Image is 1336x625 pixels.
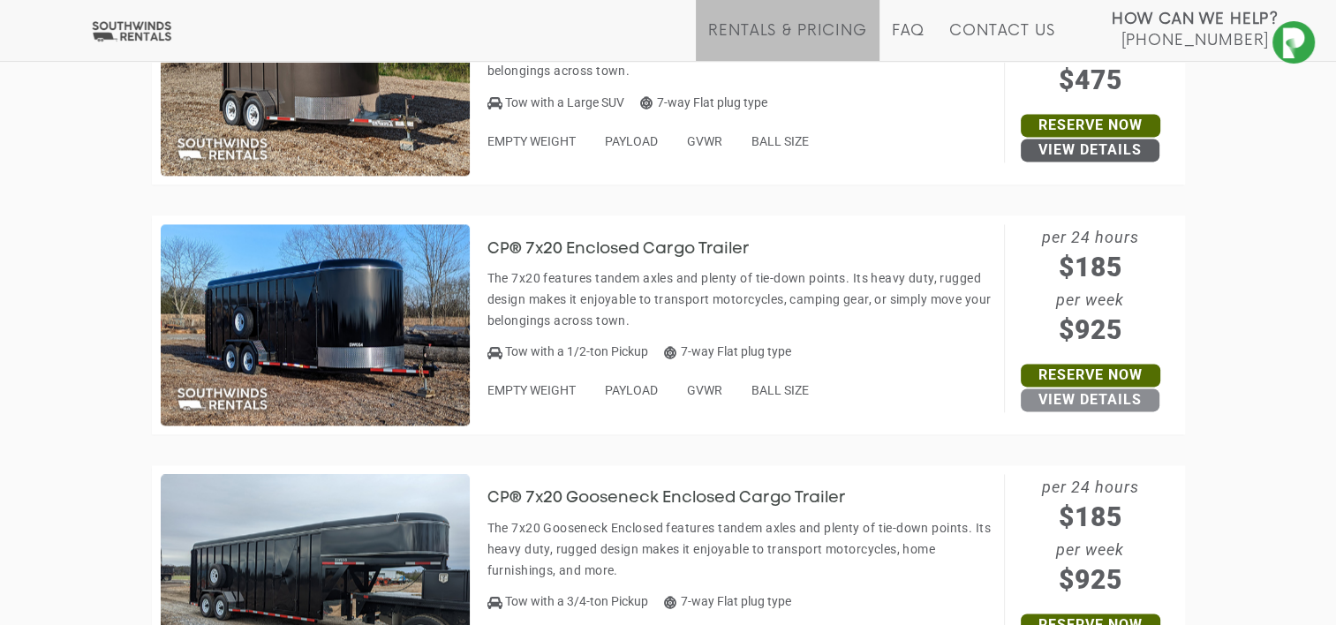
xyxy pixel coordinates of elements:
span: Tow with a 1/2-ton Pickup [505,344,648,358]
span: Tow with a Large SUV [505,95,624,109]
span: BALL SIZE [751,383,809,397]
a: CP® 7x20 Enclosed Cargo Trailer [487,241,776,255]
a: Reserve Now [1021,364,1160,387]
span: GVWR [687,134,722,148]
p: The 7x20 Gooseneck Enclosed features tandem axles and plenty of tie-down points. Its heavy duty, ... [487,517,995,581]
span: [PHONE_NUMBER] [1121,32,1269,49]
span: $185 [1005,497,1176,537]
span: BALL SIZE [751,134,809,148]
a: How Can We Help? [PHONE_NUMBER] [1112,9,1279,48]
span: $925 [1005,560,1176,599]
img: Southwinds Rentals Logo [88,20,175,42]
span: Tow with a 3/4-ton Pickup [505,594,648,608]
strong: How Can We Help? [1112,11,1279,28]
span: $475 [1005,60,1176,100]
h3: CP® 7x20 Gooseneck Enclosed Cargo Trailer [487,490,872,508]
span: per 24 hours per week [1005,224,1176,350]
a: View Details [1021,139,1159,162]
img: SW054 - CP 7x20 Enclosed Cargo Trailer [161,224,470,425]
span: EMPTY WEIGHT [487,134,576,148]
a: View Details [1021,388,1159,411]
span: PAYLOAD [605,134,658,148]
span: $185 [1005,247,1176,287]
span: 7-way Flat plug type [664,594,791,608]
a: Reserve Now [1021,114,1160,137]
a: Rentals & Pricing [708,22,866,61]
span: 7-way Flat plug type [664,344,791,358]
span: EMPTY WEIGHT [487,383,576,397]
h3: CP® 7x20 Enclosed Cargo Trailer [487,241,776,259]
span: $925 [1005,310,1176,350]
span: 7-way Flat plug type [640,95,767,109]
span: GVWR [687,383,722,397]
a: Contact Us [949,22,1054,61]
span: per 24 hours per week [1005,474,1176,599]
p: The 7x20 features tandem axles and plenty of tie-down points. Its heavy duty, rugged design makes... [487,267,995,331]
a: CP® 7x20 Gooseneck Enclosed Cargo Trailer [487,491,872,505]
a: FAQ [892,22,925,61]
span: PAYLOAD [605,383,658,397]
